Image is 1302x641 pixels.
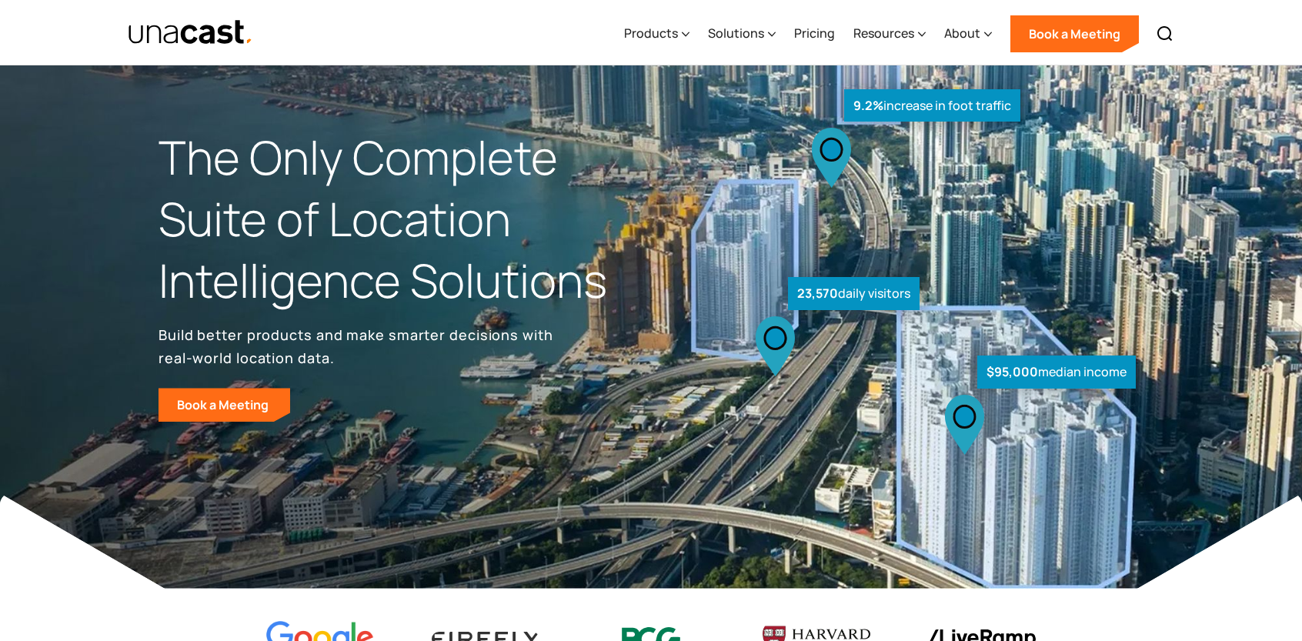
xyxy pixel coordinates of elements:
h1: The Only Complete Suite of Location Intelligence Solutions [159,127,651,311]
div: About [944,2,992,65]
div: Products [624,2,689,65]
strong: $95,000 [987,363,1038,380]
div: daily visitors [788,277,920,310]
div: Resources [853,24,914,42]
div: increase in foot traffic [844,89,1020,122]
div: Solutions [708,24,764,42]
div: Solutions [708,2,776,65]
p: Build better products and make smarter decisions with real-world location data. [159,323,559,369]
div: Resources [853,2,926,65]
img: Unacast text logo [128,19,253,46]
strong: 23,570 [797,285,838,302]
a: home [128,19,253,46]
a: Book a Meeting [1010,15,1139,52]
div: median income [977,356,1136,389]
div: About [944,24,980,42]
a: Pricing [794,2,835,65]
img: Search icon [1156,25,1174,43]
strong: 9.2% [853,97,883,114]
div: Products [624,24,678,42]
a: Book a Meeting [159,388,290,422]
